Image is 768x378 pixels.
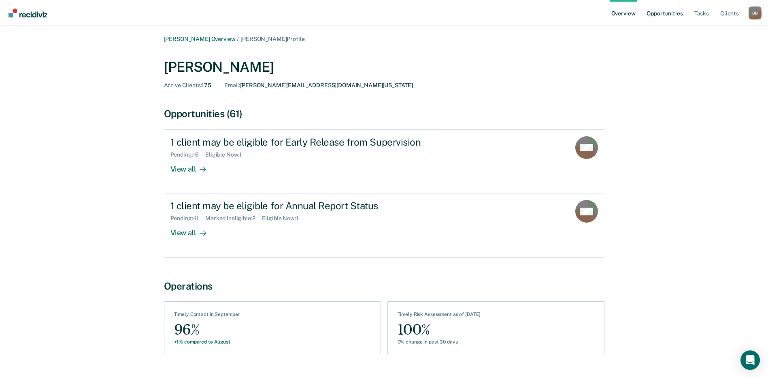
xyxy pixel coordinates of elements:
[164,36,236,42] a: [PERSON_NAME] Overview
[174,321,240,339] div: 96%
[749,6,762,19] div: D D
[262,215,305,222] div: Eligible Now : 1
[398,311,481,320] div: Timely Risk Assessment as of [DATE]
[174,311,240,320] div: Timely Contact in September
[235,36,240,42] span: /
[164,280,604,292] div: Operations
[205,215,262,222] div: Marked Ineligible : 2
[174,339,240,345] div: +1% compared to August
[170,215,206,222] div: Pending : 41
[240,36,304,42] span: [PERSON_NAME] Profile
[164,82,212,89] div: 175
[740,350,760,370] div: Open Intercom Messenger
[170,136,455,148] div: 1 client may be eligible for Early Release from Supervision
[398,339,481,345] div: 0% change in past 30 days
[164,108,604,120] div: Opportunities (61)
[164,59,604,75] div: [PERSON_NAME]
[170,151,206,158] div: Pending : 16
[224,82,240,88] span: Email :
[170,158,216,174] div: View all
[170,200,455,212] div: 1 client may be eligible for Annual Report Status
[164,193,604,257] a: 1 client may be eligible for Annual Report StatusPending:41Marked Ineligible:2Eligible Now:1View all
[164,82,202,88] span: Active Clients :
[398,321,481,339] div: 100%
[224,82,413,89] div: [PERSON_NAME][EMAIL_ADDRESS][DOMAIN_NAME][US_STATE]
[170,222,216,238] div: View all
[9,9,47,17] img: Recidiviz
[205,151,248,158] div: Eligible Now : 1
[164,129,604,193] a: 1 client may be eligible for Early Release from SupervisionPending:16Eligible Now:1View all
[749,6,762,19] button: Profile dropdown button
